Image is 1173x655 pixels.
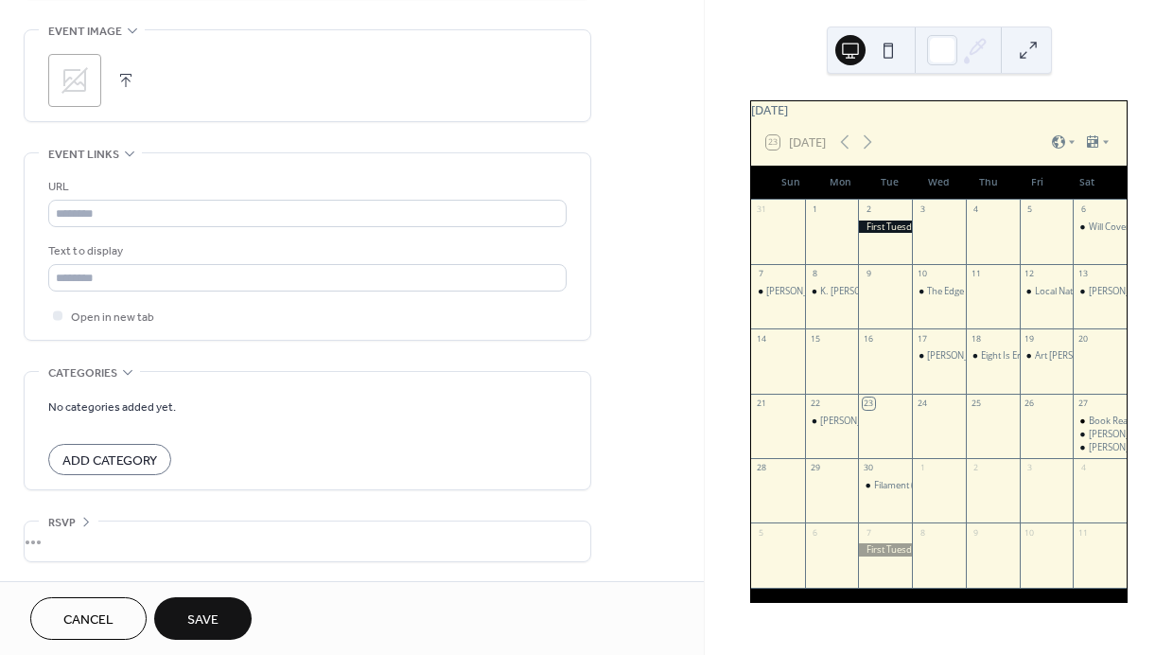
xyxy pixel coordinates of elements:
div: Filament ([GEOGRAPHIC_DATA]) [874,479,1006,491]
div: 11 [1077,527,1089,539]
div: Eight Is Enough [966,349,1020,362]
div: 14 [756,333,767,345]
button: Add Category [48,444,171,475]
span: Event image [48,22,122,42]
div: 17 [917,333,928,345]
div: Filament (NYC) [858,479,912,491]
div: 16 [863,333,874,345]
div: 23 [863,398,874,409]
div: Matthew Shipp (NY) - Solo Piano 7pm [1073,428,1127,440]
div: Thu [964,166,1013,200]
div: 1 [917,463,928,474]
div: Matthew Shipp (NY) - Solo Piano 9pm [1073,441,1127,453]
span: Open in new tab [71,308,154,327]
button: Save [154,597,252,640]
div: Eight Is Enough [981,349,1044,362]
span: Event links [48,145,119,165]
div: 21 [756,398,767,409]
div: 7 [863,527,874,539]
div: 2 [863,204,874,216]
div: 15 [810,333,821,345]
div: 3 [917,204,928,216]
div: The Edge of Desire: A Night of Poetry [927,285,1077,297]
div: 13 [1077,269,1089,280]
div: 6 [1077,204,1089,216]
div: 4 [971,204,982,216]
div: Local Native Plant and Monarch Butterfly Talk With Eleanor Schumacher [1020,285,1074,297]
div: 26 [1024,398,1035,409]
div: Will Covert [1089,221,1132,233]
div: 25 [971,398,982,409]
div: Luke Schneider (Nashville), Two Hands | One Engine [912,349,966,362]
div: 27 [1077,398,1089,409]
div: K. Curtis Lyle and Special Guests [805,285,859,297]
span: Categories [48,363,117,383]
span: RSVP [48,513,76,533]
div: 8 [917,527,928,539]
div: Sat [1062,166,1112,200]
div: Book Reading with Matthew Shipp 1pm [1073,415,1127,427]
div: 11 [971,269,982,280]
div: Text to display [48,241,563,261]
button: Cancel [30,597,147,640]
div: 20 [1077,333,1089,345]
div: 10 [1024,527,1035,539]
div: 9 [971,527,982,539]
div: 10 [917,269,928,280]
div: 4 [1077,463,1089,474]
div: K. [PERSON_NAME] and Special Guests [820,285,979,297]
div: 19 [1024,333,1035,345]
div: [PERSON_NAME] (nyc), [PERSON_NAME] (nyc), [PERSON_NAME] and [PERSON_NAME] [820,415,1169,427]
div: David Lord [751,285,805,297]
div: 7 [756,269,767,280]
div: Sun [766,166,815,200]
div: Mon [815,166,865,200]
div: Wed [914,166,963,200]
div: 1 [810,204,821,216]
div: 22 [810,398,821,409]
div: ••• [25,522,590,561]
span: Cancel [63,611,114,630]
div: 18 [971,333,982,345]
div: 30 [863,463,874,474]
div: 5 [1024,204,1035,216]
div: Kevin Murray (nyc), Will Greene (nyc), Alex Cunningham and Damon Smith [805,415,859,427]
div: 8 [810,269,821,280]
div: First Tuesdays [858,543,912,556]
div: [DATE] [751,101,1127,119]
div: Will Covert [1073,221,1127,233]
div: The Edge of Desire: A Night of Poetry [912,285,966,297]
div: 28 [756,463,767,474]
div: 24 [917,398,928,409]
div: 3 [1024,463,1035,474]
span: Add Category [62,451,157,471]
div: 29 [810,463,821,474]
div: Tue [865,166,914,200]
div: 31 [756,204,767,216]
div: ; [48,54,101,107]
div: 5 [756,527,767,539]
span: Save [187,611,219,630]
div: Art Edmaiston, Steve Hirsh and Damon Smith [1020,349,1074,362]
div: First Tuesdays [858,221,912,233]
div: 6 [810,527,821,539]
span: No categories added yet. [48,398,176,417]
div: 2 [971,463,982,474]
div: [PERSON_NAME] [766,285,835,297]
div: URL [48,177,563,197]
div: 9 [863,269,874,280]
div: Jaycie Carver (Austin, Texas) [1073,285,1127,297]
div: Fri [1013,166,1062,200]
div: 12 [1024,269,1035,280]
